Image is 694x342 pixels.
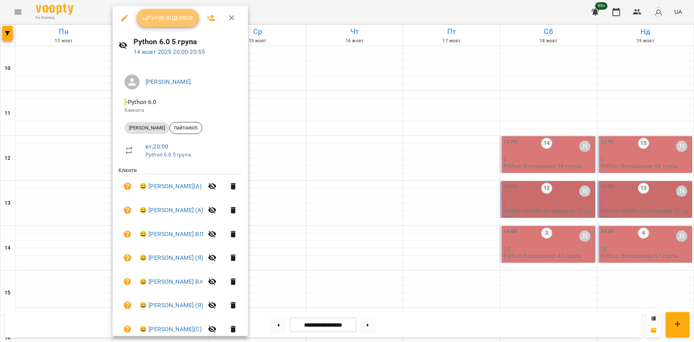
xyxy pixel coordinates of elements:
a: 😀 [PERSON_NAME] Вл [139,277,203,286]
button: Візит ще не сплачено. Додати оплату? [119,249,136,267]
span: [PERSON_NAME] [125,125,169,131]
button: Візит ще не сплачено. Додати оплату? [119,296,136,314]
button: Візит ще не сплачено. Додати оплату? [119,320,136,338]
a: Python 6.0 5 група [145,152,191,158]
div: пайтон605 [169,122,202,134]
a: 😀 [PERSON_NAME] (Я) [139,253,203,262]
span: Урок відбувся [142,13,193,22]
button: Візит ще не сплачено. Додати оплату? [119,273,136,291]
button: Візит ще не сплачено. Додати оплату? [119,225,136,243]
button: Урок відбувся [136,9,199,27]
button: Візит ще не сплачено. Додати оплату? [119,177,136,195]
a: 😀 [PERSON_NAME] (А) [139,206,203,215]
h6: Python 6.0 5 група [133,36,242,48]
span: - Python 6.0 [125,98,158,106]
span: пайтон605 [170,125,202,131]
a: 14 жовт 2025 20:00-20:55 [133,48,205,55]
a: 😀 [PERSON_NAME] ВЛ [139,230,203,239]
a: 😀 [PERSON_NAME](С) [139,325,202,334]
p: Кімната [125,107,236,114]
a: [PERSON_NAME] [145,78,191,85]
a: вт , 20:00 [145,143,168,150]
a: 😀 [PERSON_NAME](А) [139,182,202,191]
a: 😀 [PERSON_NAME] (Я) [139,301,203,310]
button: Візит ще не сплачено. Додати оплату? [119,201,136,219]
